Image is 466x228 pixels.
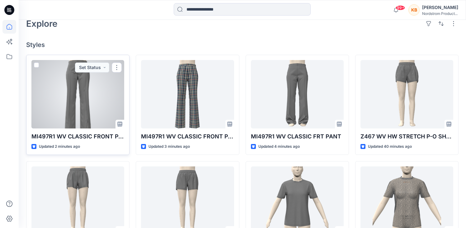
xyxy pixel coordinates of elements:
[422,11,458,16] div: Nordstrom Product...
[422,4,458,11] div: [PERSON_NAME]
[360,132,453,141] p: Z467 WV HW STRETCH P-O SHORT
[141,132,234,141] p: MI497R1 WV CLASSIC FRONT PANT
[258,143,300,150] p: Updated 4 minutes ago
[396,5,405,10] span: 99+
[408,4,420,16] div: KB
[26,19,58,29] h2: Explore
[141,60,234,128] a: MI497R1 WV CLASSIC FRONT PANT
[31,60,124,128] a: MI497R1 WV CLASSIC FRONT PANT
[31,132,124,141] p: MI497R1 WV CLASSIC FRONT PANT
[251,132,344,141] p: MI497R1 WV CLASSIC FRT PANT
[39,143,80,150] p: Updated 2 minutes ago
[148,143,190,150] p: Updated 3 minutes ago
[251,60,344,128] a: MI497R1 WV CLASSIC FRT PANT
[26,41,459,49] h4: Styles
[368,143,412,150] p: Updated 40 minutes ago
[360,60,453,128] a: Z467 WV HW STRETCH P-O SHORT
